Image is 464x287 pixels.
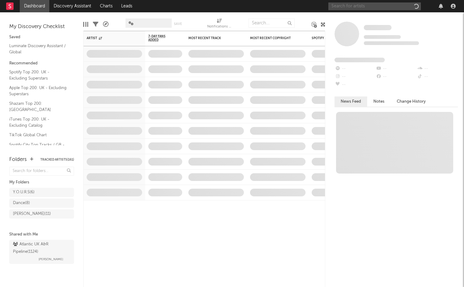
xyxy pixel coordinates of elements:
a: Some Artist [364,25,392,31]
a: [PERSON_NAME](11) [9,209,74,219]
div: Folders [9,156,27,163]
span: Fans Added by Platform [335,58,385,62]
div: -- [376,65,417,73]
div: -- [335,73,376,81]
span: 0 fans last week [364,41,419,45]
div: Y.O.U.R.S ( 6 ) [13,189,35,196]
input: Search for folders... [9,167,74,176]
a: Y.O.U.R.S(6) [9,188,74,197]
a: Shazam Top 200: [GEOGRAPHIC_DATA] [9,100,68,113]
a: Spotify Top 200: UK - Excluding Superstars [9,69,68,81]
a: Luminate Discovery Assistant / Global [9,43,68,55]
div: Recommended [9,60,74,67]
input: Search... [248,18,295,28]
div: My Folders [9,179,74,186]
div: -- [335,65,376,73]
div: Shared with Me [9,231,74,238]
div: Notifications (Artist) [207,23,232,31]
div: Notifications (Artist) [207,15,232,33]
a: Apple Top 200: UK - Excluding Superstars [9,84,68,97]
div: -- [417,65,458,73]
div: Edit Columns [83,15,88,33]
button: News Feed [335,96,367,107]
a: TikTok Global Chart [9,132,68,138]
div: Artist [87,36,133,40]
input: Search for artists [328,2,421,10]
div: My Discovery Checklist [9,23,74,31]
div: Saved [9,34,74,41]
span: Some Artist [364,25,392,30]
span: Tracking Since: [DATE] [364,35,401,39]
div: Most Recent Track [188,36,235,40]
div: -- [376,73,417,81]
div: Atlantic UK A&R Pipeline ( 1124 ) [13,241,69,256]
a: iTunes Top 200: UK - Excluding Catalog [9,116,68,129]
a: Dance(8) [9,199,74,208]
button: Change History [391,96,432,107]
a: Atlantic UK A&R Pipeline(1124)[PERSON_NAME] [9,240,74,264]
div: Most Recent Copyright [250,36,296,40]
div: A&R Pipeline [103,15,109,33]
div: -- [335,81,376,89]
span: 7-Day Fans Added [148,35,173,42]
a: Spotify City Top Tracks / GB - Excluding Superstars [9,141,68,154]
button: Save [174,22,182,26]
span: [PERSON_NAME] [39,256,63,263]
div: Filters [93,15,98,33]
button: Tracked Artists(161) [40,158,74,161]
div: -- [417,73,458,81]
div: Dance ( 8 ) [13,199,30,207]
div: Spotify Monthly Listeners [312,36,358,40]
button: Notes [367,96,391,107]
div: [PERSON_NAME] ( 11 ) [13,210,51,218]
